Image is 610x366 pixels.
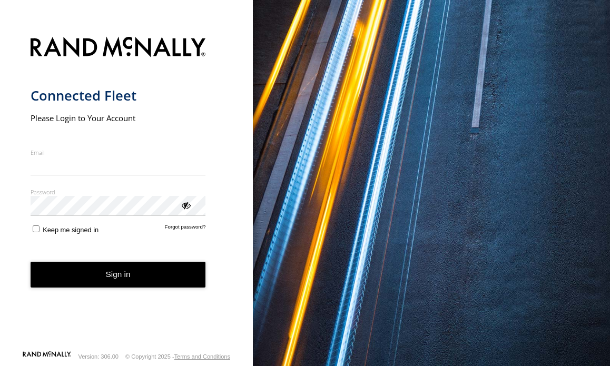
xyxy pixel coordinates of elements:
[43,226,99,234] span: Keep me signed in
[180,200,191,210] div: ViewPassword
[125,353,230,360] div: © Copyright 2025 -
[31,262,206,288] button: Sign in
[78,353,119,360] div: Version: 306.00
[31,149,206,156] label: Email
[31,87,206,104] h1: Connected Fleet
[31,35,206,62] img: Rand McNally
[33,225,40,232] input: Keep me signed in
[31,188,206,196] label: Password
[31,113,206,123] h2: Please Login to Your Account
[174,353,230,360] a: Terms and Conditions
[165,224,206,234] a: Forgot password?
[31,31,223,350] form: main
[23,351,71,362] a: Visit our Website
